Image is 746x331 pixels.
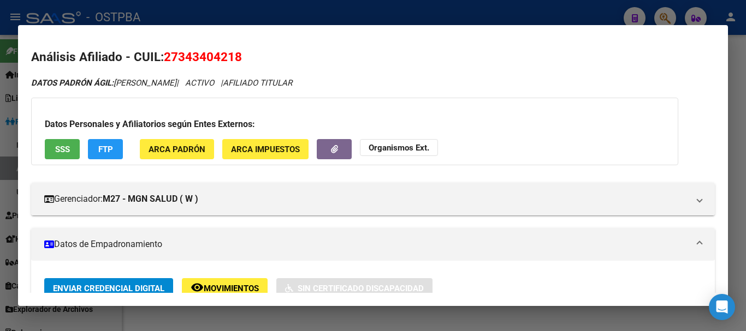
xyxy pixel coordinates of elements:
mat-icon: remove_red_eye [191,281,204,294]
mat-expansion-panel-header: Datos de Empadronamiento [31,228,715,261]
button: Organismos Ext. [360,139,438,156]
span: Enviar Credencial Digital [53,284,164,293]
h2: Análisis Afiliado - CUIL: [31,48,715,67]
strong: M27 - MGN SALUD ( W ) [103,192,198,206]
span: FTP [98,145,113,154]
button: Movimientos [182,278,268,298]
button: ARCA Padrón [140,139,214,159]
h3: Datos Personales y Afiliatorios según Entes Externos: [45,118,665,131]
span: SSS [55,145,70,154]
button: ARCA Impuestos [222,139,309,159]
button: Enviar Credencial Digital [44,278,173,298]
span: ARCA Padrón [149,145,205,154]
mat-panel-title: Gerenciador: [44,192,689,206]
mat-expansion-panel-header: Gerenciador:M27 - MGN SALUD ( W ) [31,183,715,215]
span: [PERSON_NAME] [31,78,176,88]
i: | ACTIVO | [31,78,292,88]
button: FTP [88,139,123,159]
button: SSS [45,139,80,159]
span: 27343404218 [164,50,242,64]
mat-panel-title: Datos de Empadronamiento [44,238,689,251]
span: Sin Certificado Discapacidad [298,284,424,293]
strong: DATOS PADRÓN ÁGIL: [31,78,114,88]
span: Movimientos [204,284,259,293]
strong: Organismos Ext. [369,143,429,153]
button: Sin Certificado Discapacidad [276,278,433,298]
div: Open Intercom Messenger [709,294,735,320]
span: AFILIADO TITULAR [223,78,292,88]
span: ARCA Impuestos [231,145,300,154]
